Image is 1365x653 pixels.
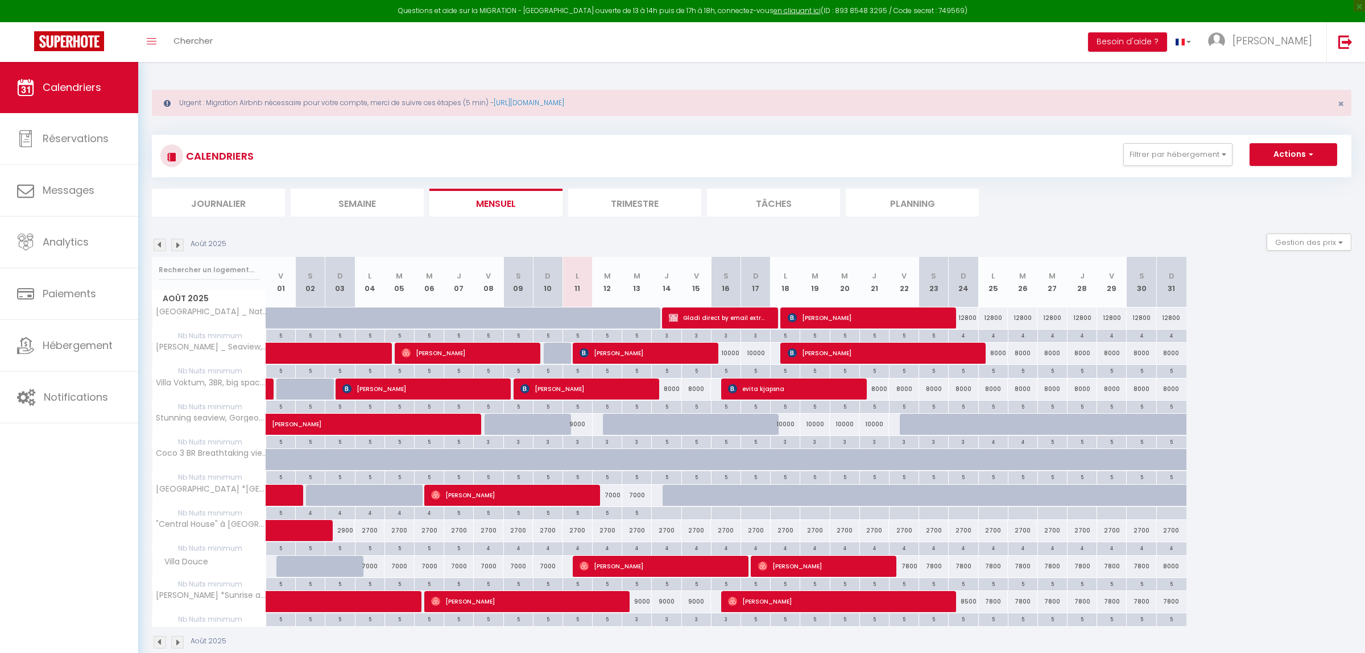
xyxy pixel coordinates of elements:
span: [PERSON_NAME] [580,342,708,364]
div: 5 [533,401,562,411]
div: 10000 [830,414,859,435]
div: 8000 [1037,379,1067,400]
div: Urgent : Migration Airbnb nécessaire pour votre compte, merci de suivre ces étapes (5 min) - [152,90,1351,116]
div: 8000 [1156,343,1186,364]
div: 5 [444,401,473,411]
div: 5 [355,436,384,447]
div: 3 [682,330,711,340]
th: 07 [444,257,474,307]
div: 4 [1038,330,1067,340]
div: 3 [919,436,948,447]
abbr: J [1080,271,1085,281]
div: 4 [1127,330,1156,340]
div: 8000 [919,379,949,400]
div: 5 [385,330,414,340]
li: Tâches [707,189,840,217]
div: 5 [860,401,889,411]
abbr: S [308,271,313,281]
div: 3 [652,330,681,340]
div: 10000 [771,414,800,435]
button: Gestion des prix [1267,234,1351,251]
div: 5 [652,365,681,376]
div: 5 [296,436,325,447]
span: [GEOGRAPHIC_DATA] _ Nature, Privacy, Elegance [154,307,268,316]
div: 5 [682,401,711,411]
div: 5 [325,365,354,376]
div: 5 [890,330,919,340]
div: 4 [1008,436,1037,447]
div: 5 [860,365,889,376]
div: 5 [474,471,503,482]
span: [PERSON_NAME] _ Seaview, private, close to the beach [154,343,268,351]
abbr: V [1109,271,1114,281]
img: logout [1338,35,1352,49]
th: 09 [503,257,533,307]
span: [PERSON_NAME] [402,342,530,364]
div: 5 [474,401,503,411]
div: 5 [1097,436,1126,447]
img: Super Booking [34,31,104,51]
div: 5 [1157,436,1186,447]
div: 5 [593,365,622,376]
div: 5 [266,365,295,376]
th: 13 [622,257,652,307]
div: 5 [1127,436,1156,447]
abbr: V [901,271,907,281]
div: 5 [652,471,681,482]
abbr: V [278,271,283,281]
div: 5 [266,401,295,411]
div: 5 [415,436,444,447]
div: 5 [1127,365,1156,376]
abbr: V [694,271,699,281]
div: 3 [504,436,533,447]
div: 5 [890,365,919,376]
th: 19 [800,257,830,307]
th: 26 [1008,257,1037,307]
div: 3 [533,436,562,447]
button: Close [1338,99,1344,109]
div: 5 [355,401,384,411]
div: 5 [622,365,651,376]
div: 5 [919,365,948,376]
span: Hébergement [43,338,113,352]
div: 5 [266,436,295,447]
div: 4 [979,436,1008,447]
abbr: D [337,271,343,281]
div: 10000 [800,414,830,435]
div: 5 [415,330,444,340]
div: 5 [296,330,325,340]
div: 5 [1038,365,1067,376]
div: 5 [800,330,829,340]
th: 05 [384,257,414,307]
abbr: M [812,271,818,281]
span: × [1338,97,1344,111]
div: 8000 [1068,379,1097,400]
abbr: L [576,271,579,281]
span: Paiements [43,286,96,301]
input: Rechercher un logement... [159,260,259,280]
li: Trimestre [568,189,701,217]
div: 5 [474,330,503,340]
div: 5 [741,471,770,482]
div: 8000 [1068,343,1097,364]
li: Journalier [152,189,285,217]
span: [PERSON_NAME] [342,378,500,400]
span: Notifications [44,390,108,404]
span: [PERSON_NAME] [431,590,618,612]
div: 3 [712,330,741,340]
div: 5 [919,330,948,340]
button: Filtrer par hébergement [1123,143,1232,166]
div: 10000 [741,343,771,364]
div: 5 [741,401,770,411]
div: 5 [444,365,473,376]
div: 5 [919,401,948,411]
div: 5 [325,471,354,482]
span: Analytics [43,235,89,249]
div: 5 [533,330,562,340]
div: 5 [504,365,533,376]
div: 5 [712,471,741,482]
div: 5 [533,365,562,376]
div: 5 [1068,365,1097,376]
th: 10 [533,257,562,307]
div: 5 [296,401,325,411]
